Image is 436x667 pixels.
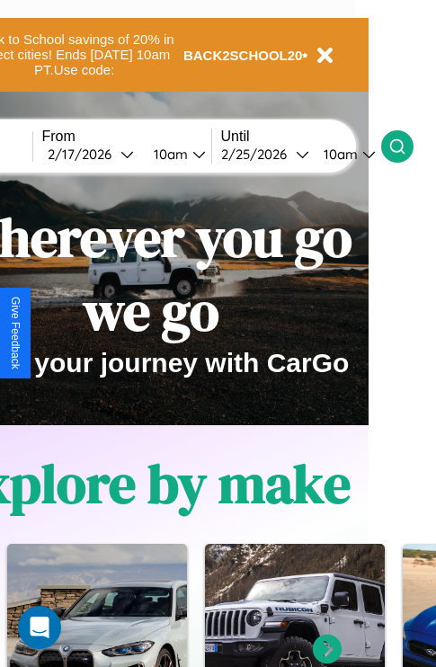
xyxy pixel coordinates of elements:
b: BACK2SCHOOL20 [183,48,303,63]
label: Until [221,129,381,145]
button: 10am [309,145,381,164]
button: 2/17/2026 [42,145,139,164]
div: 10am [145,146,192,163]
div: Open Intercom Messenger [18,606,61,649]
button: 10am [139,145,211,164]
div: 10am [315,146,362,163]
label: From [42,129,211,145]
div: Give Feedback [9,297,22,369]
div: 2 / 25 / 2026 [221,146,296,163]
div: 2 / 17 / 2026 [48,146,120,163]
